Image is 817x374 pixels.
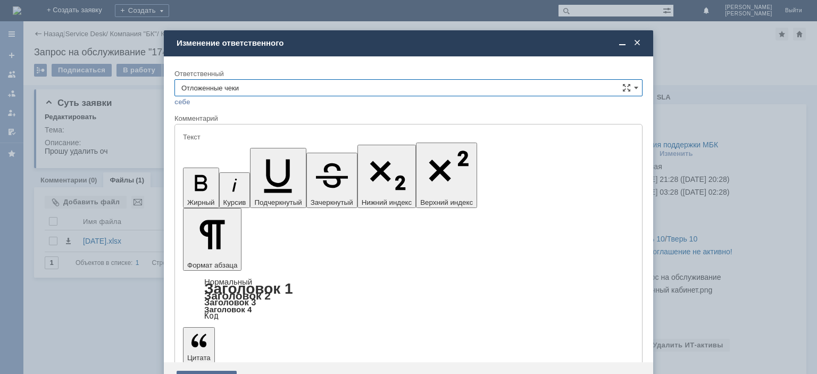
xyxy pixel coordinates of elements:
span: Жирный [187,198,215,206]
span: Курсив [223,198,246,206]
button: Нижний индекс [357,145,416,208]
span: Формат абзаца [187,261,237,269]
div: Изменение ответственного [177,38,643,48]
span: Свернуть (Ctrl + M) [617,38,628,48]
span: Закрыть [632,38,643,48]
a: Заголовок 2 [204,289,271,302]
span: Подчеркнутый [254,198,302,206]
a: себе [174,98,190,106]
span: Сложная форма [622,84,631,92]
span: Верхний индекс [420,198,473,206]
a: Код [204,311,219,321]
button: Цитата [183,327,215,363]
a: Заголовок 1 [204,280,293,297]
span: Нижний индекс [362,198,412,206]
button: Зачеркнутый [306,153,357,208]
div: Ответственный [174,70,640,77]
button: Верхний индекс [416,143,477,208]
button: Жирный [183,168,219,208]
span: Зачеркнутый [311,198,353,206]
a: Нормальный [204,277,252,286]
a: Заголовок 4 [204,305,252,314]
button: Курсив [219,172,251,208]
button: Подчеркнутый [250,148,306,208]
div: Комментарий [174,114,643,124]
span: Цитата [187,354,211,362]
div: Формат абзаца [183,278,634,320]
button: Формат абзаца [183,208,241,271]
a: Заголовок 3 [204,297,256,307]
div: Текст [183,134,632,140]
